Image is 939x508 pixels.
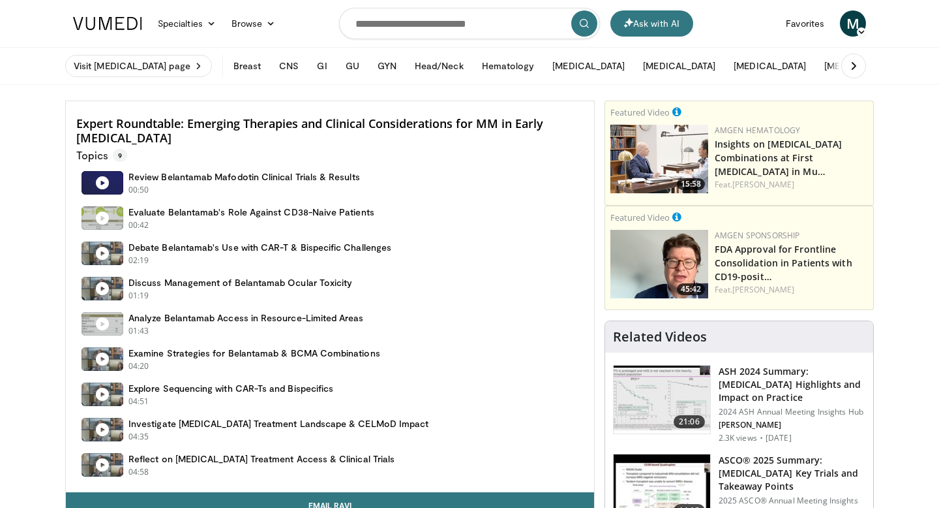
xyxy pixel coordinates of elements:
[719,407,865,417] p: 2024 ASH Annual Meeting Insights Hub
[150,10,224,37] a: Specialties
[128,383,333,394] h4: Explore Sequencing with CAR-Ts and Bispecifics
[715,284,868,296] div: Feat.
[715,179,868,191] div: Feat.
[715,230,800,241] a: Amgen Sponsorship
[339,8,600,39] input: Search topics, interventions
[677,283,705,295] span: 45:42
[128,396,149,407] p: 04:51
[778,10,832,37] a: Favorites
[719,433,757,443] p: 2.3K views
[338,53,367,79] button: GU
[610,106,670,118] small: Featured Video
[128,184,149,196] p: 00:50
[76,117,584,145] h4: Expert Roundtable: Emerging Therapies and Clinical Considerations for MM in Early [MEDICAL_DATA]
[128,171,360,183] h4: Review Belantamab Mafodotin Clinical Trials & Results
[719,420,865,430] p: [PERSON_NAME]
[474,53,543,79] button: Hematology
[732,284,794,295] a: [PERSON_NAME]
[610,212,670,223] small: Featured Video
[407,53,471,79] button: Head/Neck
[610,230,708,298] img: 0487cae3-be8e-480d-8894-c5ed9a1cba93.png.150x105_q85_crop-smart_upscale.png
[128,431,149,443] p: 04:35
[128,418,428,430] h4: Investigate [MEDICAL_DATA] Treatment Landscape & CELMoD Impact
[309,53,335,79] button: GI
[766,433,792,443] p: [DATE]
[613,329,707,345] h4: Related Videos
[719,454,865,493] h3: ASCO® 2025 Summary: [MEDICAL_DATA] Key Trials and Takeaway Points
[614,366,710,434] img: 261cbb63-91cb-4edb-8a5a-c03d1dca5769.150x105_q85_crop-smart_upscale.jpg
[816,53,904,79] button: [MEDICAL_DATA]
[65,55,212,77] a: Visit [MEDICAL_DATA] page
[760,433,763,443] div: ·
[128,219,149,231] p: 00:42
[128,325,149,337] p: 01:43
[677,178,705,190] span: 15:58
[674,415,705,428] span: 21:06
[128,277,352,289] h4: Discuss Management of Belantamab Ocular Toxicity
[128,466,149,478] p: 04:58
[719,365,865,404] h3: ASH 2024 Summary: [MEDICAL_DATA] Highlights and Impact on Practice
[76,149,127,162] p: Topics
[610,230,708,298] a: 45:42
[715,243,852,283] a: FDA Approval for Frontline Consolidation in Patients with CD19-posit…
[128,347,380,359] h4: Examine Strategies for Belantamab & BCMA Combinations
[73,17,142,30] img: VuMedi Logo
[113,149,127,162] span: 9
[271,53,306,79] button: CNS
[128,206,374,218] h4: Evaluate Belantamab's Role Against CD38-Naive Patients
[128,312,364,324] h4: Analyze Belantamab Access in Resource-Limited Areas
[635,53,723,79] button: [MEDICAL_DATA]
[610,125,708,193] a: 15:58
[715,138,842,178] a: Insights on [MEDICAL_DATA] Combinations at First [MEDICAL_DATA] in Mu…
[610,10,693,37] button: Ask with AI
[128,290,149,302] p: 01:19
[128,453,395,465] h4: Reflect on [MEDICAL_DATA] Treatment Access & Clinical Trials
[128,255,149,266] p: 02:19
[610,125,708,193] img: 9d2930a7-d6f2-468a-930e-ee4a3f7aed3e.png.150x105_q85_crop-smart_upscale.png
[840,10,866,37] a: M
[613,365,865,443] a: 21:06 ASH 2024 Summary: [MEDICAL_DATA] Highlights and Impact on Practice 2024 ASH Annual Meeting ...
[224,10,284,37] a: Browse
[226,53,269,79] button: Breast
[544,53,633,79] button: [MEDICAL_DATA]
[715,125,801,136] a: Amgen Hematology
[726,53,814,79] button: [MEDICAL_DATA]
[128,360,149,372] p: 04:20
[732,179,794,190] a: [PERSON_NAME]
[370,53,404,79] button: GYN
[128,242,391,253] h4: Debate Belantamab's Use with CAR-T & Bispecific Challenges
